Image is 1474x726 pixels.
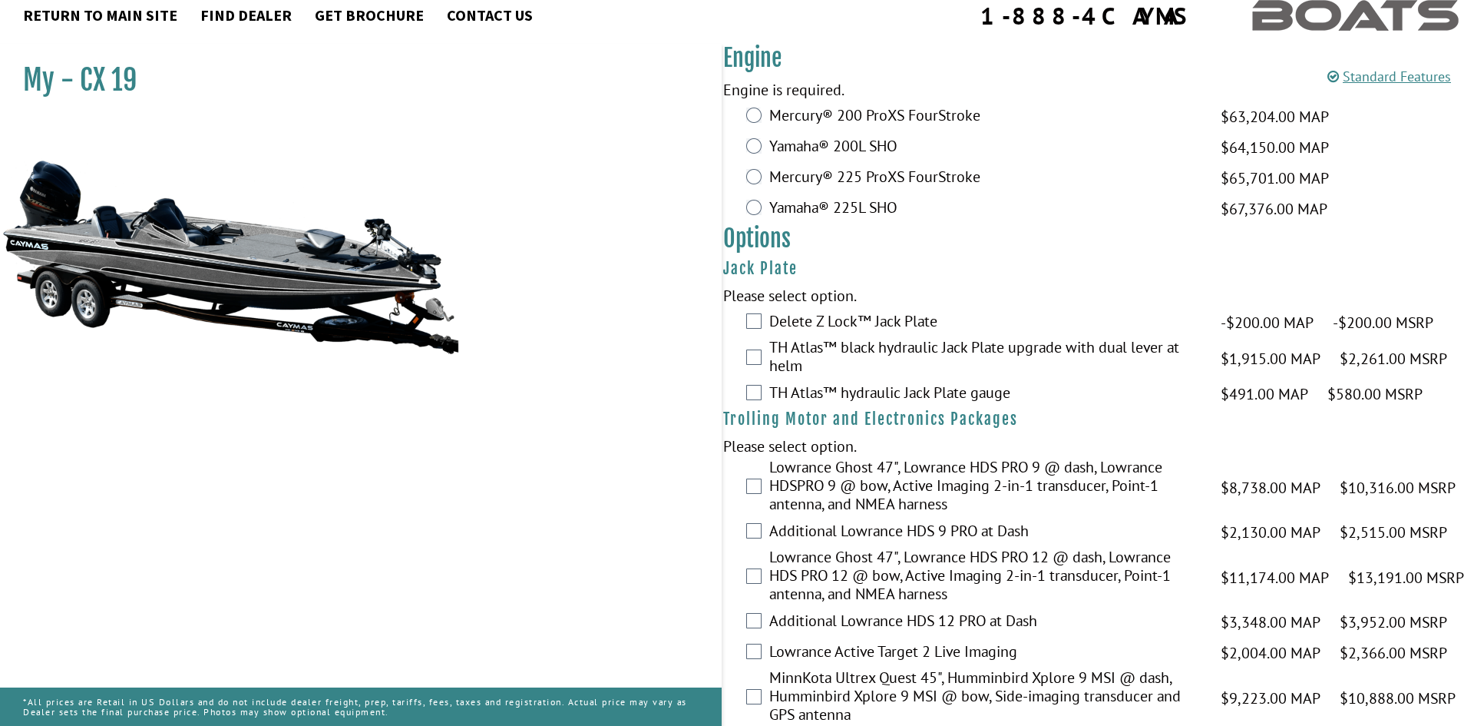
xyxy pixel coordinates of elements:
[769,548,1201,607] label: Lowrance Ghost 47", Lowrance HDS PRO 12 @ dash, Lowrance HDS PRO 12 @ bow, Active Imaging 2-in-1 ...
[769,198,1201,220] label: Yamaha® 225L SHO
[769,137,1201,159] label: Yamaha® 200L SHO
[1221,347,1320,370] span: $1,915.00 MAP
[1221,311,1314,334] span: -$200.00 MAP
[1340,611,1447,634] span: $3,952.00 MSRP
[769,458,1201,517] label: Lowrance Ghost 47", Lowrance HDS PRO 9 @ dash, Lowrance HDSPRO 9 @ bow, Active Imaging 2-in-1 tra...
[723,44,1474,72] h3: Engine
[1340,476,1456,499] span: $10,316.00 MSRP
[769,312,1201,334] label: Delete Z Lock™ Jack Plate
[769,338,1201,379] label: TH Atlas™ black hydraulic Jack Plate upgrade with dual lever at helm
[1340,347,1447,370] span: $2,261.00 MSRP
[1221,687,1320,710] span: $9,223.00 MAP
[1221,566,1329,589] span: $11,174.00 MAP
[1221,167,1329,190] span: $65,701.00 MAP
[1327,68,1451,85] a: Standard Features
[769,106,1201,128] label: Mercury® 200 ProXS FourStroke
[1340,641,1447,665] span: $2,366.00 MSRP
[769,642,1201,665] label: Lowrance Active Target 2 Live Imaging
[1221,521,1320,544] span: $2,130.00 MAP
[1221,105,1329,128] span: $63,204.00 MAP
[769,167,1201,190] label: Mercury® 225 ProXS FourStroke
[1340,687,1456,710] span: $10,888.00 MSRP
[1221,136,1329,159] span: $64,150.00 MAP
[723,284,1474,307] div: Please select option.
[723,435,1474,458] div: Please select option.
[439,5,540,25] a: Contact Us
[15,5,185,25] a: Return to main site
[1221,611,1320,634] span: $3,348.00 MAP
[1221,197,1327,220] span: $67,376.00 MAP
[193,5,299,25] a: Find Dealer
[769,612,1201,634] label: Additional Lowrance HDS 12 PRO at Dash
[769,522,1201,544] label: Additional Lowrance HDS 9 PRO at Dash
[1221,641,1320,665] span: $2,004.00 MAP
[723,409,1474,429] h4: Trolling Motor and Electronics Packages
[1327,383,1423,406] span: $580.00 MSRP
[1340,521,1447,544] span: $2,515.00 MSRP
[723,259,1474,278] h4: Jack Plate
[980,4,1191,28] div: 1-888-4CAYMAS
[1333,311,1433,334] span: -$200.00 MSRP
[23,689,699,724] p: *All prices are Retail in US Dollars and do not include dealer freight, prep, tariffs, fees, taxe...
[1221,383,1308,406] span: $491.00 MAP
[23,63,683,98] h1: My - CX 19
[1221,476,1320,499] span: $8,738.00 MAP
[1348,566,1464,589] span: $13,191.00 MSRP
[723,78,1474,101] div: Engine is required.
[723,224,1474,253] h3: Options
[307,5,431,25] a: Get Brochure
[769,383,1201,406] label: TH Atlas™ hydraulic Jack Plate gauge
